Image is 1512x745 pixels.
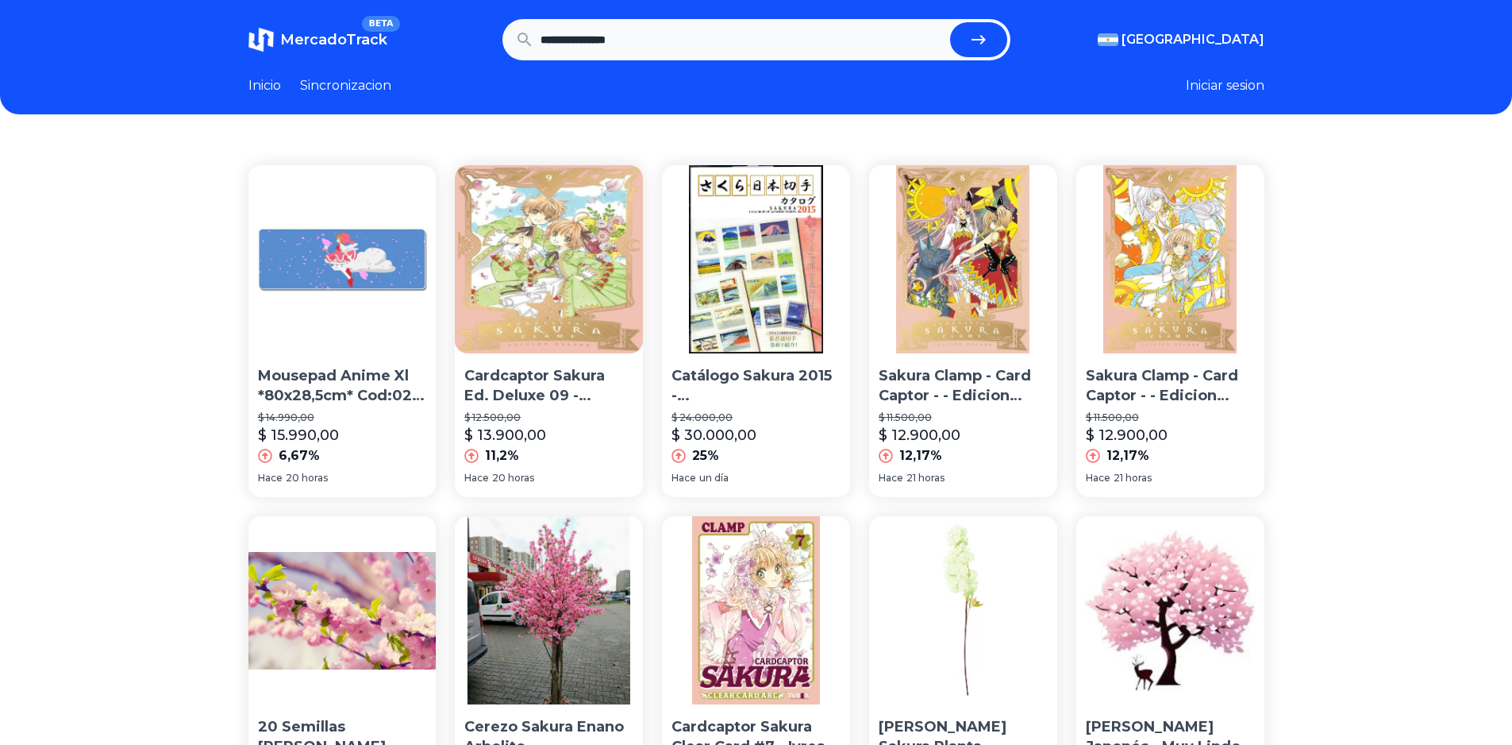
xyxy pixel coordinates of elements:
[258,411,427,424] p: $ 14.990,00
[1086,472,1110,484] span: Hace
[300,76,391,95] a: Sincronizacion
[662,165,850,497] a: Catálogo Sakura 2015 - Japón Y DependenciasCatálogo Sakura 2015 - [GEOGRAPHIC_DATA] Y Dependencia...
[455,165,643,353] img: Cardcaptor Sakura Ed. Deluxe 09 - Manga - Ivrea - Con Cartas
[1114,472,1152,484] span: 21 horas
[464,424,546,446] p: $ 13.900,00
[1076,165,1264,497] a: Sakura Clamp - Card Captor - - Edicion Deluxe - Ivrea - N6Sakura Clamp - Card Captor - - Edicion ...
[1106,446,1149,465] p: 12,17%
[879,366,1048,406] p: Sakura Clamp - Card Captor - - Edicion Deluxe - Ivrea - N8
[455,165,643,497] a: Cardcaptor Sakura Ed. Deluxe 09 - Manga - Ivrea - Con CartasCardcaptor Sakura Ed. Deluxe 09 - Man...
[464,366,633,406] p: Cardcaptor Sakura Ed. Deluxe 09 - Manga - [GEOGRAPHIC_DATA] - Con Cartas
[248,516,437,704] img: 20 Semillas De Cerezo Japonés Sakura (prunus Serrulata)
[455,516,643,704] img: Cerezo Sakura Enano Arbolito Flor Simple O Doble Z/ Floresta
[869,165,1057,353] img: Sakura Clamp - Card Captor - - Edicion Deluxe - Ivrea - N8
[1086,366,1255,406] p: Sakura Clamp - Card Captor - - Edicion Deluxe - Ivrea - N6
[1086,411,1255,424] p: $ 11.500,00
[279,446,320,465] p: 6,67%
[662,165,850,353] img: Catálogo Sakura 2015 - Japón Y Dependencias
[248,165,437,497] a: Mousepad Anime Xl *80x28,5cm* Cod:020 SakuraMousepad Anime Xl *80x28,5cm* Cod:020 Sakura$ 14.990,...
[879,472,903,484] span: Hace
[906,472,945,484] span: 21 horas
[492,472,534,484] span: 20 horas
[258,472,283,484] span: Hace
[464,472,489,484] span: Hace
[869,516,1057,704] img: Flor De Cerezo Sakura Planta Artificial - Sheshu Gardens
[280,31,387,48] span: MercadoTrack
[485,446,519,465] p: 11,2%
[879,424,960,446] p: $ 12.900,00
[362,16,399,32] span: BETA
[464,411,633,424] p: $ 12.500,00
[258,366,427,406] p: Mousepad Anime Xl *80x28,5cm* Cod:020 Sakura
[1098,30,1264,49] button: [GEOGRAPHIC_DATA]
[1098,33,1118,46] img: Argentina
[869,165,1057,497] a: Sakura Clamp - Card Captor - - Edicion Deluxe - Ivrea - N8Sakura Clamp - Card Captor - - Edicion ...
[1076,516,1264,704] img: Cerezo Sakura Japonés - Muy Lindos - Calidad. Hab. X Senasa
[879,411,1048,424] p: $ 11.500,00
[671,411,841,424] p: $ 24.000,00
[248,27,387,52] a: MercadoTrackBETA
[671,366,841,406] p: Catálogo Sakura 2015 - [GEOGRAPHIC_DATA] Y Dependencias
[1121,30,1264,49] span: [GEOGRAPHIC_DATA]
[662,516,850,704] img: Cardcaptor Sakura Clear Card #7 - Ivrea Manga - Clamp
[258,424,339,446] p: $ 15.990,00
[899,446,942,465] p: 12,17%
[1076,165,1264,353] img: Sakura Clamp - Card Captor - - Edicion Deluxe - Ivrea - N6
[692,446,719,465] p: 25%
[286,472,328,484] span: 20 horas
[248,76,281,95] a: Inicio
[248,27,274,52] img: MercadoTrack
[1186,76,1264,95] button: Iniciar sesion
[671,472,696,484] span: Hace
[248,165,437,353] img: Mousepad Anime Xl *80x28,5cm* Cod:020 Sakura
[671,424,756,446] p: $ 30.000,00
[699,472,729,484] span: un día
[1086,424,1168,446] p: $ 12.900,00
